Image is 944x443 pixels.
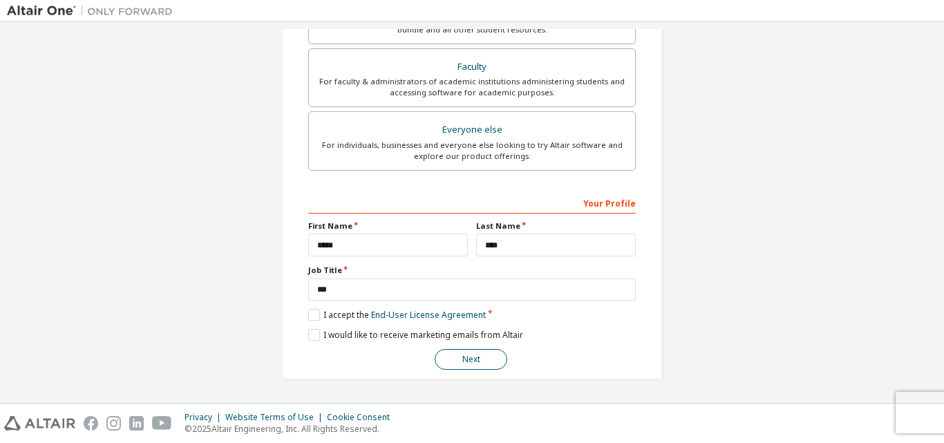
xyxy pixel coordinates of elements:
label: I would like to receive marketing emails from Altair [308,329,523,341]
label: Job Title [308,265,636,276]
a: End-User License Agreement [371,309,486,321]
div: Privacy [185,412,225,423]
label: First Name [308,220,468,232]
button: Next [435,349,507,370]
div: For individuals, businesses and everyone else looking to try Altair software and explore our prod... [317,140,627,162]
p: © 2025 Altair Engineering, Inc. All Rights Reserved. [185,423,398,435]
img: facebook.svg [84,416,98,431]
img: linkedin.svg [129,416,144,431]
div: For faculty & administrators of academic institutions administering students and accessing softwa... [317,76,627,98]
img: instagram.svg [106,416,121,431]
div: Everyone else [317,120,627,140]
img: altair_logo.svg [4,416,75,431]
div: Website Terms of Use [225,412,327,423]
label: I accept the [308,309,486,321]
div: Faculty [317,57,627,77]
img: Altair One [7,4,180,18]
div: Cookie Consent [327,412,398,423]
label: Last Name [476,220,636,232]
div: Your Profile [308,191,636,214]
img: youtube.svg [152,416,172,431]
